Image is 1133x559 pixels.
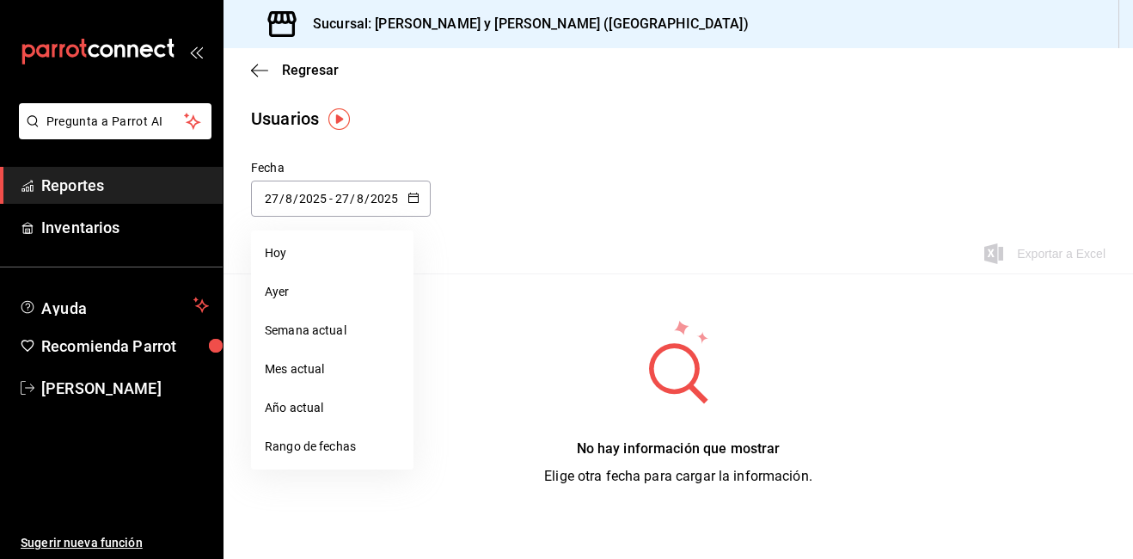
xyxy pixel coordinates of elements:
span: - [329,192,333,206]
font: [PERSON_NAME] [41,379,162,397]
li: Rango de fechas [251,427,413,466]
button: open_drawer_menu [189,45,203,58]
button: Regresar [251,62,339,78]
li: Ayer [251,273,413,311]
h3: Sucursal: [PERSON_NAME] y [PERSON_NAME] ([GEOGRAPHIC_DATA]) [299,14,749,34]
div: Fecha [251,159,431,177]
li: Semana actual [251,311,413,350]
input: Día [264,192,279,206]
span: Elige otra fecha para cargar la información. [544,468,812,484]
font: Reportes [41,176,104,194]
div: Usuarios [251,106,319,132]
font: Recomienda Parrot [41,337,176,355]
li: Año actual [251,389,413,427]
span: Ayuda [41,295,187,316]
a: Pregunta a Parrot AI [12,125,211,143]
input: Mes [356,192,364,206]
input: Año [370,192,399,206]
span: Pregunta a Parrot AI [46,113,185,131]
span: / [364,192,370,206]
input: Año [298,192,328,206]
font: Inventarios [41,218,119,236]
span: Regresar [282,62,339,78]
input: Mes [285,192,293,206]
span: / [350,192,355,206]
span: / [279,192,285,206]
input: Día [334,192,350,206]
li: Hoy [251,234,413,273]
div: No hay información que mostrar [544,439,812,459]
span: / [293,192,298,206]
img: Marcador de información sobre herramientas [328,108,350,130]
button: Pregunta a Parrot AI [19,103,211,139]
font: Sugerir nueva función [21,536,143,550]
li: Mes actual [251,350,413,389]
